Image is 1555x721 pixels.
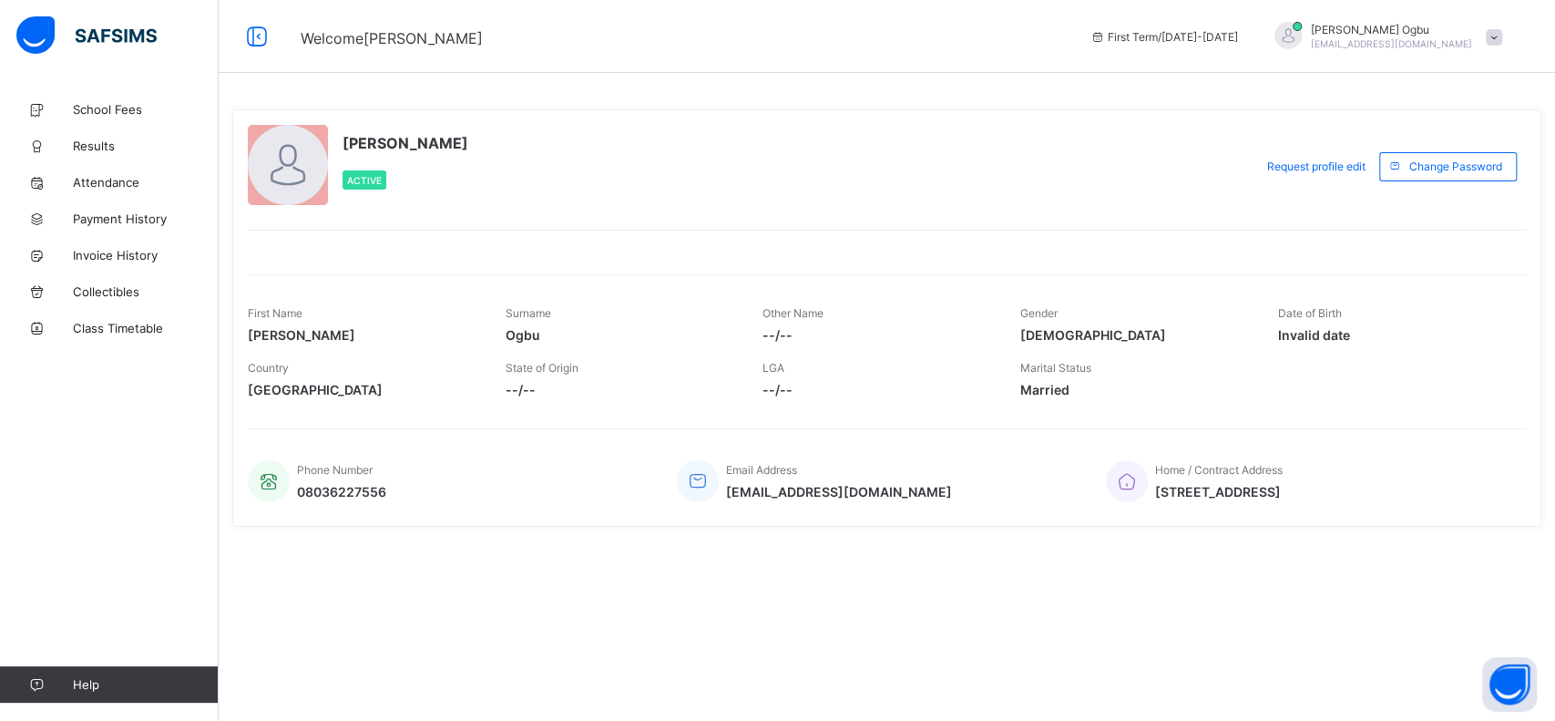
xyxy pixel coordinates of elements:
span: LGA [762,361,784,375]
span: --/-- [762,382,993,397]
span: Email Address [726,463,797,477]
span: Active [347,175,382,186]
span: [DEMOGRAPHIC_DATA] [1020,327,1251,343]
span: Other Name [762,306,824,320]
span: Gender [1020,306,1058,320]
span: Attendance [73,175,219,190]
span: [GEOGRAPHIC_DATA] [248,382,478,397]
span: Home / Contract Address [1155,463,1283,477]
span: Phone Number [297,463,373,477]
span: [PERSON_NAME] Ogbu [1311,23,1472,36]
span: [PERSON_NAME] [343,134,468,152]
span: Collectibles [73,284,219,299]
span: --/-- [506,382,736,397]
span: Results [73,139,219,153]
img: safsims [16,16,157,55]
span: [PERSON_NAME] [248,327,478,343]
span: Request profile edit [1267,160,1366,173]
span: Country [248,361,289,375]
span: Date of Birth [1277,306,1341,320]
button: Open asap [1482,657,1537,712]
span: [STREET_ADDRESS] [1155,484,1283,500]
span: Change Password [1409,160,1502,173]
span: First Name [248,306,302,320]
span: Payment History [73,211,219,226]
span: Class Timetable [73,321,219,335]
span: State of Origin [506,361,578,375]
span: Married [1020,382,1251,397]
span: --/-- [762,327,993,343]
span: Marital Status [1020,361,1091,375]
span: Welcome [PERSON_NAME] [301,29,483,47]
span: Invalid date [1277,327,1508,343]
span: Invoice History [73,248,219,263]
span: 08036227556 [297,484,386,500]
span: [EMAIL_ADDRESS][DOMAIN_NAME] [726,484,952,500]
span: Help [73,677,218,692]
span: Ogbu [506,327,736,343]
span: session/term information [1090,30,1238,44]
span: School Fees [73,102,219,117]
span: [EMAIL_ADDRESS][DOMAIN_NAME] [1311,38,1472,49]
span: Surname [506,306,551,320]
div: AnnOgbu [1256,22,1511,52]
